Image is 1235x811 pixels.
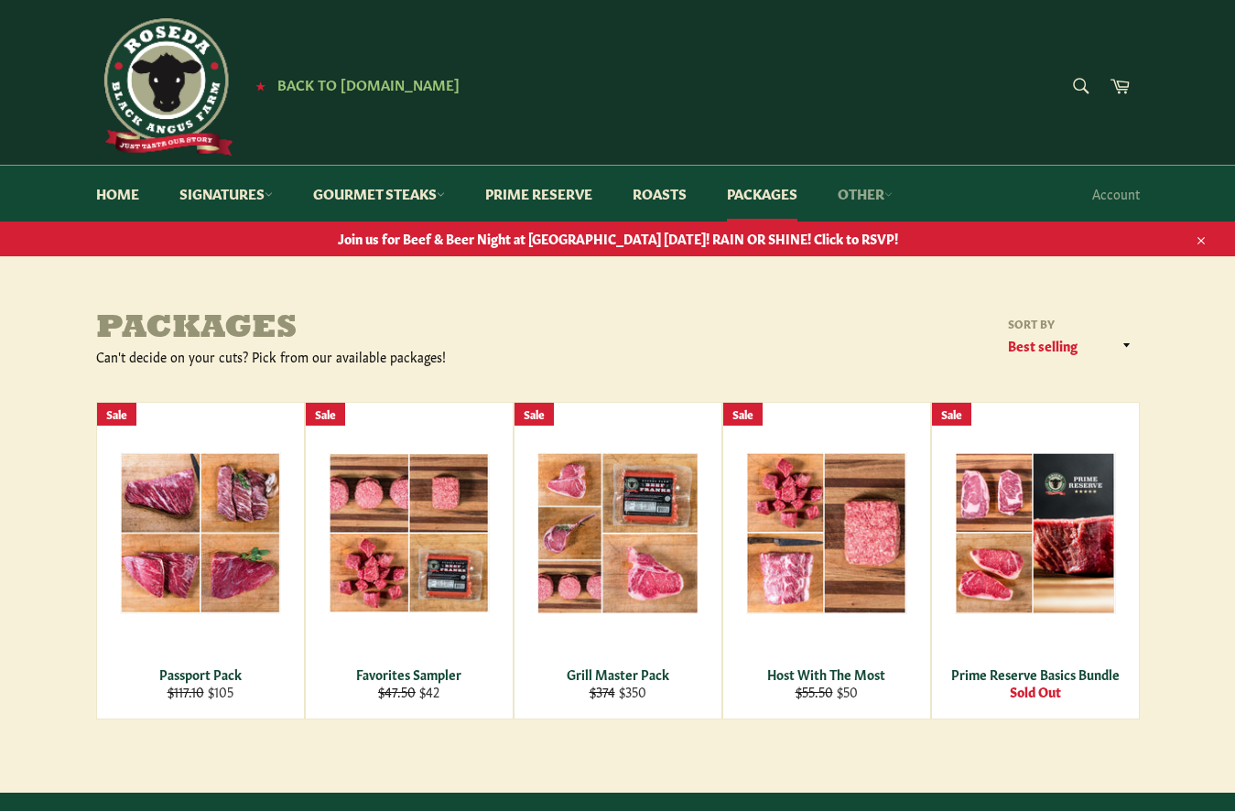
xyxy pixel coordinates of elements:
[295,166,463,222] a: Gourmet Steaks
[255,78,265,92] span: ★
[168,682,204,700] s: $117.10
[277,74,460,93] span: Back to [DOMAIN_NAME]
[108,665,292,683] div: Passport Pack
[78,166,157,222] a: Home
[722,402,931,719] a: Host With The Most Host With The Most $55.50 $50
[305,402,514,719] a: Favorites Sampler Favorites Sampler $47.50 $42
[590,682,615,700] s: $374
[467,166,611,222] a: Prime Reserve
[525,665,710,683] div: Grill Master Pack
[734,665,918,683] div: Host With The Most
[931,402,1140,719] a: Prime Reserve Basics Bundle Prime Reserve Basics Bundle Sold Out
[96,311,618,348] h1: Packages
[746,452,907,614] img: Host With The Most
[306,403,345,426] div: Sale
[943,665,1127,683] div: Prime Reserve Basics Bundle
[723,403,763,426] div: Sale
[932,403,971,426] div: Sale
[317,665,501,683] div: Favorites Sampler
[161,166,291,222] a: Signatures
[515,403,554,426] div: Sale
[955,452,1116,614] img: Prime Reserve Basics Bundle
[943,683,1127,700] div: Sold Out
[819,166,911,222] a: Other
[537,452,699,614] img: Grill Master Pack
[525,683,710,700] div: $350
[378,682,416,700] s: $47.50
[734,683,918,700] div: $50
[96,18,233,156] img: Roseda Beef
[796,682,833,700] s: $55.50
[1002,316,1140,331] label: Sort by
[317,683,501,700] div: $42
[514,402,722,719] a: Grill Master Pack Grill Master Pack $374 $350
[108,683,292,700] div: $105
[614,166,705,222] a: Roasts
[97,403,136,426] div: Sale
[120,452,281,613] img: Passport Pack
[1083,167,1149,221] a: Account
[246,78,460,92] a: ★ Back to [DOMAIN_NAME]
[96,402,305,719] a: Passport Pack Passport Pack $117.10 $105
[709,166,816,222] a: Packages
[96,348,618,365] div: Can't decide on your cuts? Pick from our available packages!
[329,453,490,613] img: Favorites Sampler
